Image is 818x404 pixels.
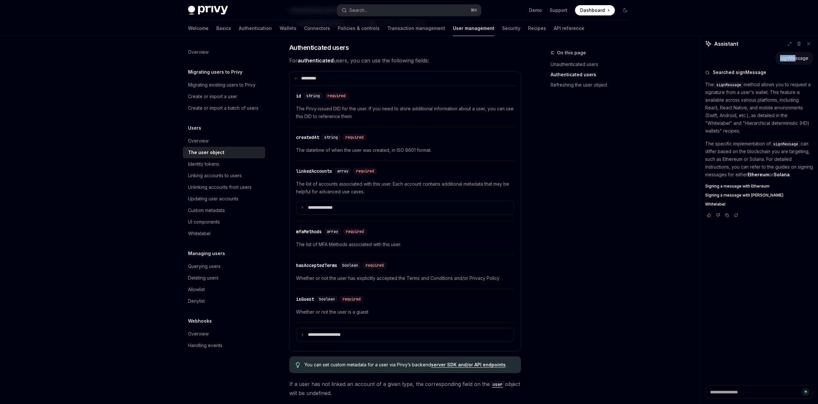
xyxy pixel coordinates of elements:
p: The specific implementation of can differ based on the blockchain you are targeting, such as Ethe... [705,140,813,179]
h5: Migrating users to Privy [188,68,242,76]
a: Unlinking accounts from users [183,181,265,193]
div: Updating user accounts [188,195,238,203]
div: Create or import a batch of users [188,104,258,112]
span: The list of MFA Methods associated with this user. [296,241,514,248]
span: Whether or not the user is a guest [296,308,514,316]
a: Querying users [183,261,265,272]
div: Handling events [188,342,222,349]
a: Basics [216,21,231,36]
button: Send message [802,388,810,396]
div: Overview [188,330,209,338]
a: User management [453,21,494,36]
a: Linking accounts to users [183,170,265,181]
h5: Managing users [188,250,225,257]
span: Signing a message with [PERSON_NAME] [705,193,783,198]
a: Create or import a batch of users [183,102,265,114]
a: Updating user accounts [183,193,265,205]
span: Whitelabel [705,202,725,207]
span: The Privy-issued DID for the user. If you need to store additional information about a user, you ... [296,105,514,120]
div: UI components [188,218,220,226]
h5: Webhooks [188,317,212,325]
div: required [340,296,363,302]
img: dark logo [188,6,228,15]
span: The datetime of when the user was created, in ISO 8601 format. [296,146,514,154]
span: Assistant [714,40,738,48]
a: Whitelabel [183,228,265,239]
span: string [306,93,320,98]
div: hasAcceptedTerms [296,262,337,269]
a: Unauthenticated users [551,59,635,69]
div: id [296,93,301,99]
a: Authenticated users [551,69,635,80]
span: You can set custom metadata for a user via Privy’s backend . [304,362,514,368]
a: Ethereum [748,172,769,178]
a: Wallets [280,21,296,36]
span: string [324,135,338,140]
div: Querying users [188,262,220,270]
span: boolean [319,297,335,302]
span: signMessage [773,142,798,147]
a: Whitelabel [705,202,813,207]
span: array [337,169,348,174]
span: boolean [342,263,358,268]
a: The user object [183,147,265,158]
div: Denylist [188,297,205,305]
a: Create or import a user [183,91,265,102]
a: Recipes [528,21,546,36]
a: Dashboard [575,5,615,15]
h5: Users [188,124,201,132]
span: On this page [557,49,586,57]
svg: Tip [296,362,300,368]
span: The list of accounts associated with this user. Each account contains additional metadata that ma... [296,180,514,196]
p: The method allows you to request a signature from a user's wallet. This feature is available acro... [705,81,813,135]
div: Identity tokens [188,160,219,168]
a: Demo [529,7,542,14]
span: If a user has not linked an account of a given type, the corresponding field on the object will b... [289,380,521,398]
a: Overview [183,328,265,340]
a: Deleting users [183,272,265,284]
a: Welcome [188,21,209,36]
div: isGuest [296,296,314,302]
div: The user object [188,149,224,156]
a: Overview [183,135,265,147]
span: Signing a message with Ethereum [705,184,769,189]
span: Authenticated users [289,43,349,52]
a: Signing a message with [PERSON_NAME] [705,193,813,198]
div: required [343,228,366,235]
a: Transaction management [387,21,445,36]
a: Custom metadata [183,205,265,216]
button: Toggle dark mode [620,5,630,15]
a: Identity tokens [183,158,265,170]
a: Handling events [183,340,265,351]
div: required [363,262,386,269]
div: Overview [188,48,209,56]
strong: authenticated [298,57,334,64]
a: Refreshing the user object [551,80,635,90]
div: Whitelabel [188,230,211,237]
a: Signing a message with Ethereum [705,184,813,189]
div: Linking accounts to users [188,172,242,179]
div: Overview [188,137,209,145]
button: Search...⌘K [337,5,481,16]
a: Policies & controls [338,21,380,36]
div: Custom metadata [188,207,225,214]
div: Deleting users [188,274,219,282]
a: Migrating existing users to Privy [183,79,265,91]
a: API reference [554,21,584,36]
div: Search... [349,6,367,14]
div: required [325,93,348,99]
a: Authentication [239,21,272,36]
span: For users, you can use the following fields: [289,56,521,65]
span: Whether or not the user has explicitly accepted the Terms and Conditions and/or Privacy Policy [296,274,514,282]
div: Create or import a user [188,93,237,100]
span: Searched signMessage [713,69,766,76]
div: signMessage [780,55,808,61]
div: createdAt [296,134,319,141]
div: linkedAccounts [296,168,332,174]
a: Denylist [183,295,265,307]
a: Support [550,7,567,14]
a: Security [502,21,520,36]
div: Allowlist [188,286,205,293]
a: Overview [183,46,265,58]
div: mfaMethods [296,228,322,235]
